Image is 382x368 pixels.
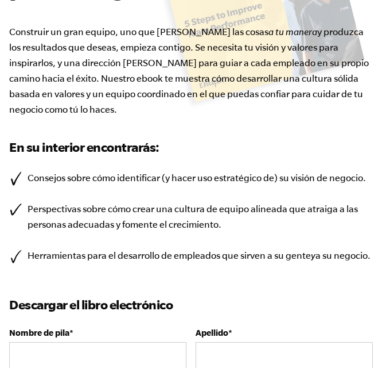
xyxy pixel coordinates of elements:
font: Nombre de pila [9,328,69,338]
iframe: Widget de chat [325,313,382,368]
font: Apellido [196,328,228,338]
font: Herramientas para el desarrollo de empleados que sirven a su gente [28,250,311,260]
font: Consejos sobre cómo identificar (y hacer uso estratégico de) su visión de negocio. [28,172,366,183]
font: Descargar el libro electrónico [9,297,173,312]
font: Construir un gran equipo, uno que [PERSON_NAME] las cosas [9,26,268,37]
font: a su negocio. [315,250,371,260]
font: a tu manera [268,26,317,37]
font: Perspectivas sobre cómo crear una cultura de equipo alineada que atraiga a las personas adecuadas... [28,204,358,229]
font: y [311,250,315,260]
font: En su interior encontrarás: [9,140,159,154]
